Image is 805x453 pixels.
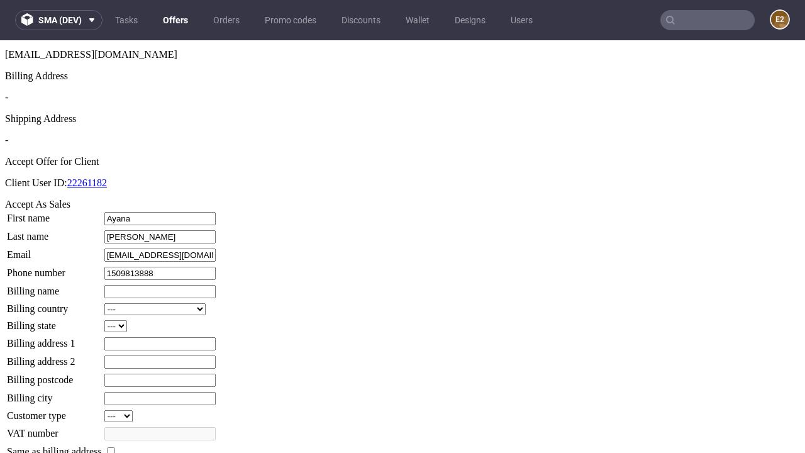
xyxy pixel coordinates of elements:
[334,10,388,30] a: Discounts
[5,9,177,20] span: [EMAIL_ADDRESS][DOMAIN_NAME]
[6,351,103,366] td: Billing city
[6,226,103,240] td: Phone number
[6,296,103,311] td: Billing address 1
[503,10,540,30] a: Users
[6,315,103,329] td: Billing address 2
[67,137,107,148] a: 22261182
[108,10,145,30] a: Tasks
[5,159,800,170] div: Accept As Sales
[6,189,103,204] td: Last name
[206,10,247,30] a: Orders
[5,52,8,62] span: -
[5,116,800,127] div: Accept Offer for Client
[6,405,103,418] td: Same as billing address
[398,10,437,30] a: Wallet
[6,333,103,347] td: Billing postcode
[5,94,8,105] span: -
[6,171,103,186] td: First name
[5,30,800,42] div: Billing Address
[6,386,103,401] td: VAT number
[6,369,103,383] td: Customer type
[771,11,789,28] figcaption: e2
[257,10,324,30] a: Promo codes
[447,10,493,30] a: Designs
[6,208,103,222] td: Email
[15,10,103,30] button: sma (dev)
[6,262,103,276] td: Billing country
[5,137,800,148] p: Client User ID:
[155,10,196,30] a: Offers
[6,244,103,259] td: Billing name
[6,279,103,293] td: Billing state
[5,73,800,84] div: Shipping Address
[38,16,82,25] span: sma (dev)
